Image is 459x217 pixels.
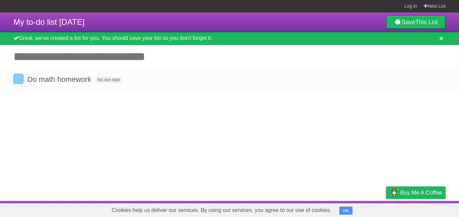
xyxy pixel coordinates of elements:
a: Suggest a feature [403,203,446,215]
span: No due date [95,77,122,83]
span: Cookies help us deliver our services. By using our services, you agree to our use of cookies. [105,204,338,217]
a: About [297,203,311,215]
a: SaveThis List [386,15,446,29]
span: Do math homework [27,75,93,84]
a: Buy me a coffee [386,186,446,199]
span: Buy me a coffee [400,187,442,199]
span: My to-do list [DATE] [13,17,85,26]
a: Terms [354,203,369,215]
a: Developers [319,203,346,215]
button: OK [339,207,352,215]
label: Done [13,74,24,84]
a: Privacy [377,203,395,215]
b: This List [415,19,438,25]
img: Buy me a coffee [389,187,399,198]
